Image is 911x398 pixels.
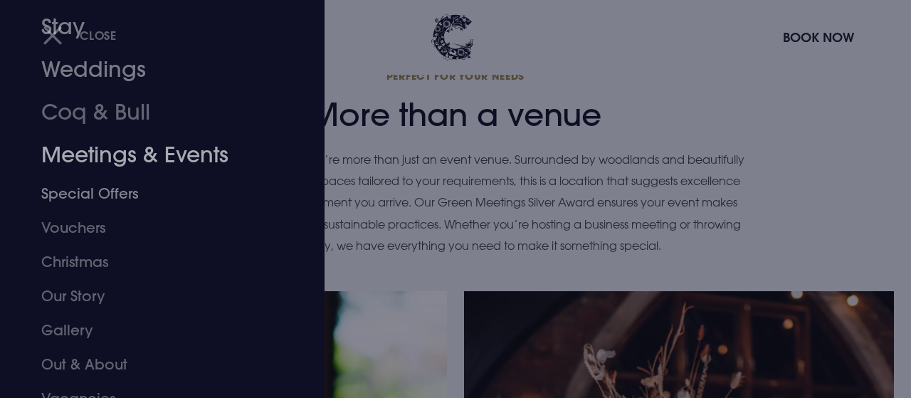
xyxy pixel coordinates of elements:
a: Special Offers [41,177,264,211]
a: Christmas [41,245,264,279]
a: Out & About [41,347,264,382]
a: Our Story [41,279,264,313]
a: Vouchers [41,211,264,245]
button: Close [43,21,117,50]
a: Meetings & Events [41,134,264,177]
a: Stay [41,6,264,48]
a: Coq & Bull [41,91,264,134]
a: Weddings [41,48,264,91]
a: Gallery [41,313,264,347]
span: Close [80,28,117,43]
